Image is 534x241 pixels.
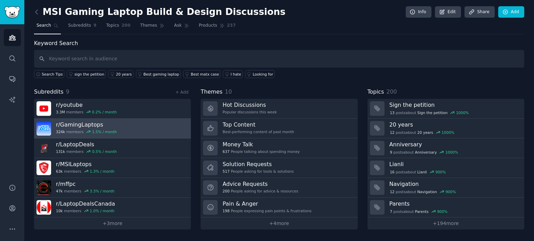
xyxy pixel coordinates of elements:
a: Money Talk637People talking about spending money [201,138,357,158]
div: 900 % [437,209,447,214]
h3: Advice Requests [222,180,298,188]
div: members [56,149,117,154]
div: Popular discussions this week [222,110,277,114]
label: Keyword Search [34,40,78,46]
span: 7 [390,209,392,214]
img: mffpc [37,180,51,195]
div: members [56,208,115,213]
span: 200 [122,23,131,29]
a: Best matx case [183,70,221,78]
div: 1000 % [445,150,458,155]
a: +4more [201,217,357,230]
span: 200 [386,88,397,95]
h3: r/ GamingLaptops [56,121,117,128]
a: Add [498,6,524,18]
h3: Hot Discussions [222,101,277,109]
span: 63k [56,169,63,174]
a: Topics200 [104,20,133,34]
span: Search [37,23,51,29]
span: 198 [222,208,229,213]
a: Products237 [196,20,238,34]
a: r/mffpc47kmembers3.3% / month [34,178,191,198]
div: 900 % [435,170,446,174]
span: Themes [140,23,157,29]
span: 9 [66,88,70,95]
div: Best matx case [191,72,219,77]
span: Ask [174,23,182,29]
span: 517 [222,169,229,174]
div: 3.3 % / month [90,189,114,193]
a: Best gaming laptop [136,70,181,78]
h3: r/ LaptopDeals [56,141,117,148]
div: 0.2 % / month [92,110,117,114]
div: 1.0 % / month [90,208,114,213]
div: post s about [389,189,457,195]
span: Search Tips [42,72,63,77]
span: Topics [367,88,384,96]
div: post s about [389,129,455,136]
div: People asking for tools & solutions [222,169,293,174]
a: + Add [175,90,188,95]
a: Hot DiscussionsPopular discussions this week [201,99,357,119]
a: Navigation12postsaboutNavigation900% [367,178,524,198]
div: post s about [389,110,470,116]
div: People asking for advice & resources [222,189,298,193]
div: 1000 % [456,110,469,115]
span: 12 [390,189,394,194]
span: Subreddits [34,88,64,96]
div: People expressing pain points & frustrations [222,208,311,213]
span: Anniversary [415,150,437,155]
div: 1.3 % / month [90,169,114,174]
a: Subreddits9 [66,20,99,34]
a: 20 years12postsabout20 years1000% [367,119,524,138]
div: members [56,169,114,174]
img: LaptopDealsCanada [37,200,51,215]
div: I hate [230,72,241,77]
div: post s about [389,208,448,215]
input: Keyword search in audience [34,50,524,68]
div: People talking about spending money [222,149,300,154]
span: 20 years [417,130,433,135]
a: Themes [138,20,167,34]
span: 12 [390,130,394,135]
a: Looking for [245,70,275,78]
div: members [56,189,114,193]
h3: r/ MSILaptops [56,161,114,168]
span: 9 [390,150,392,155]
a: Edit [435,6,461,18]
img: youtube [37,101,51,116]
a: +194more [367,217,524,230]
span: 9 [94,23,97,29]
span: Lianli [417,170,427,174]
img: LaptopDeals [37,141,51,155]
span: 10k [56,208,63,213]
span: Products [199,23,217,29]
span: Navigation [417,189,437,194]
a: Search [34,20,61,34]
a: sign the petition [67,70,106,78]
button: Search Tips [34,70,64,78]
a: Lianli16postsaboutLianli900% [367,158,524,178]
a: Top ContentBest-performing content of past month [201,119,357,138]
h3: Pain & Anger [222,200,311,207]
a: Parents7postsaboutParents900% [367,198,524,217]
h3: Sign the petition [389,101,519,109]
img: GamingLaptops [37,121,51,136]
h3: Parents [389,200,519,207]
div: 1000 % [442,130,454,135]
span: Parents [415,209,429,214]
div: post s about [389,169,447,175]
span: 10 [225,88,232,95]
h2: MSI Gaming Laptop Build & Design Discussions [34,7,285,18]
a: Share [464,6,494,18]
a: r/MSILaptops63kmembers1.3% / month [34,158,191,178]
h3: Top Content [222,121,294,128]
a: r/LaptopDeals131kmembers0.5% / month [34,138,191,158]
a: Solution Requests517People asking for tools & solutions [201,158,357,178]
span: Themes [201,88,222,96]
span: 324k [56,129,65,134]
a: Info [406,6,431,18]
span: 637 [222,149,229,154]
h3: r/ mffpc [56,180,114,188]
div: Looking for [253,72,273,77]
